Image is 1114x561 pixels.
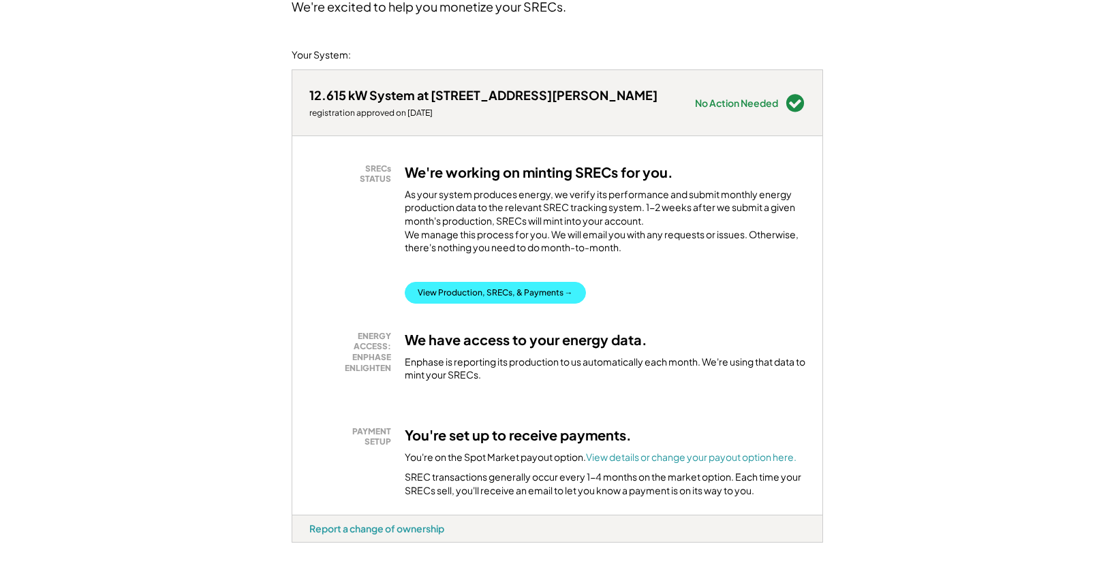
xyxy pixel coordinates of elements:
[309,87,657,103] div: 12.615 kW System at [STREET_ADDRESS][PERSON_NAME]
[586,451,796,463] a: View details or change your payout option here.
[405,355,805,382] div: Enphase is reporting its production to us automatically each month. We're using that data to mint...
[405,470,805,497] div: SREC transactions generally occur every 1-4 months on the market option. Each time your SRECs sel...
[405,331,647,349] h3: We have access to your energy data.
[405,426,632,444] h3: You're set up to receive payments.
[316,163,391,185] div: SRECs STATUS
[309,522,444,534] div: Report a change of ownership
[309,108,657,118] div: registration approved on [DATE]
[405,451,796,464] div: You're on the Spot Market payout option.
[316,331,391,373] div: ENERGY ACCESS: ENPHASE ENLIGHTEN
[695,98,778,108] div: No Action Needed
[292,543,334,548] div: rkajfxjs - VA Distributed
[405,188,805,261] div: As your system produces energy, we verify its performance and submit monthly energy production da...
[292,48,351,62] div: Your System:
[405,282,586,304] button: View Production, SRECs, & Payments →
[405,163,673,181] h3: We're working on minting SRECs for you.
[316,426,391,447] div: PAYMENT SETUP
